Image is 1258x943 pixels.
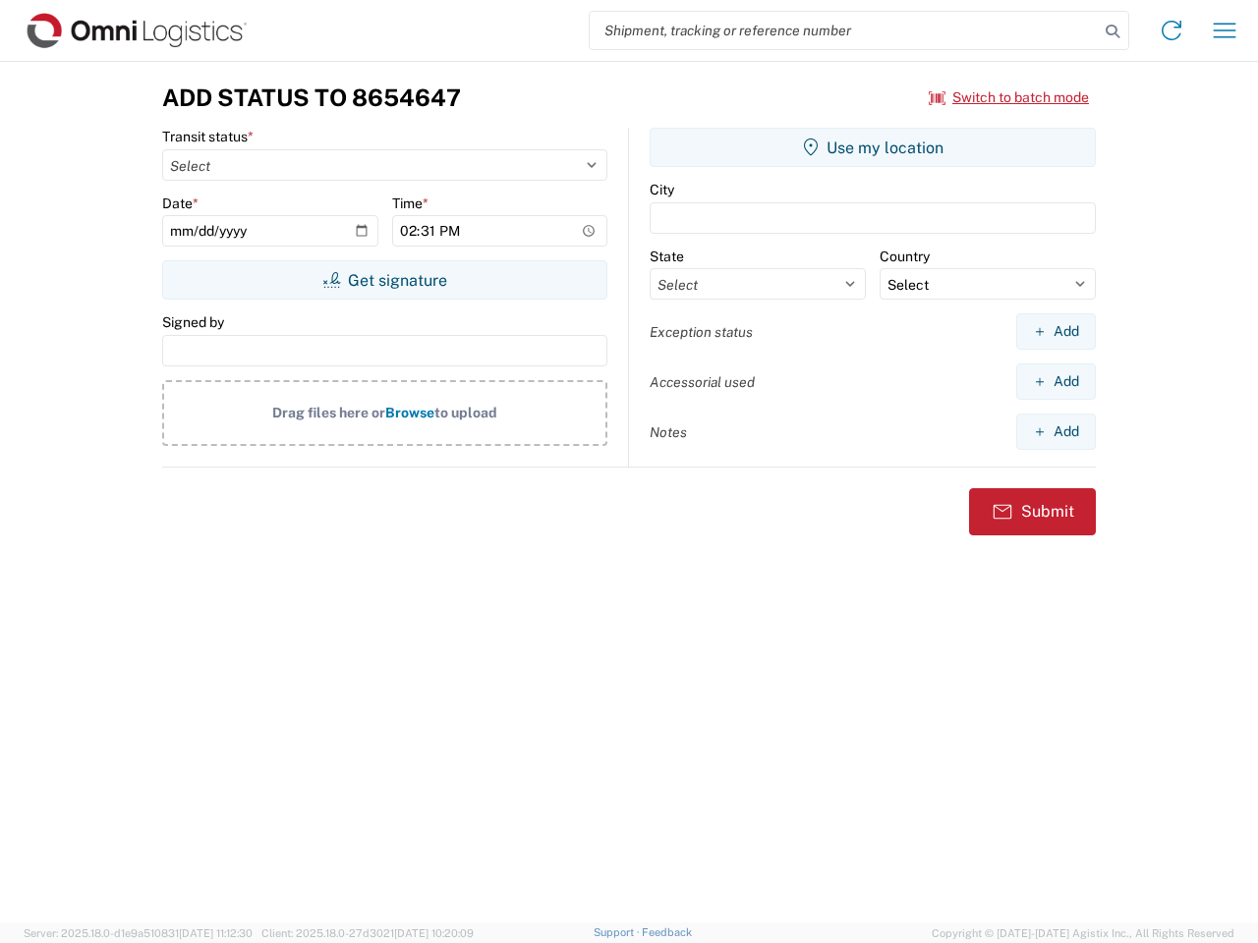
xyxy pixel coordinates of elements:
[162,260,607,300] button: Get signature
[162,83,461,112] h3: Add Status to 8654647
[385,405,434,420] span: Browse
[650,181,674,198] label: City
[650,323,753,341] label: Exception status
[650,373,755,391] label: Accessorial used
[24,927,253,939] span: Server: 2025.18.0-d1e9a510831
[650,128,1096,167] button: Use my location
[434,405,497,420] span: to upload
[880,248,930,265] label: Country
[650,423,687,441] label: Notes
[162,128,254,145] label: Transit status
[1016,313,1096,350] button: Add
[1016,414,1096,450] button: Add
[932,924,1234,942] span: Copyright © [DATE]-[DATE] Agistix Inc., All Rights Reserved
[272,405,385,420] span: Drag files here or
[650,248,684,265] label: State
[162,313,224,331] label: Signed by
[162,194,199,212] label: Date
[969,488,1096,535] button: Submit
[394,927,474,939] span: [DATE] 10:20:09
[590,12,1099,49] input: Shipment, tracking or reference number
[392,194,429,212] label: Time
[642,926,692,938] a: Feedback
[594,926,643,938] a: Support
[1016,363,1096,400] button: Add
[179,927,253,939] span: [DATE] 11:12:30
[929,82,1089,114] button: Switch to batch mode
[261,927,474,939] span: Client: 2025.18.0-27d3021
